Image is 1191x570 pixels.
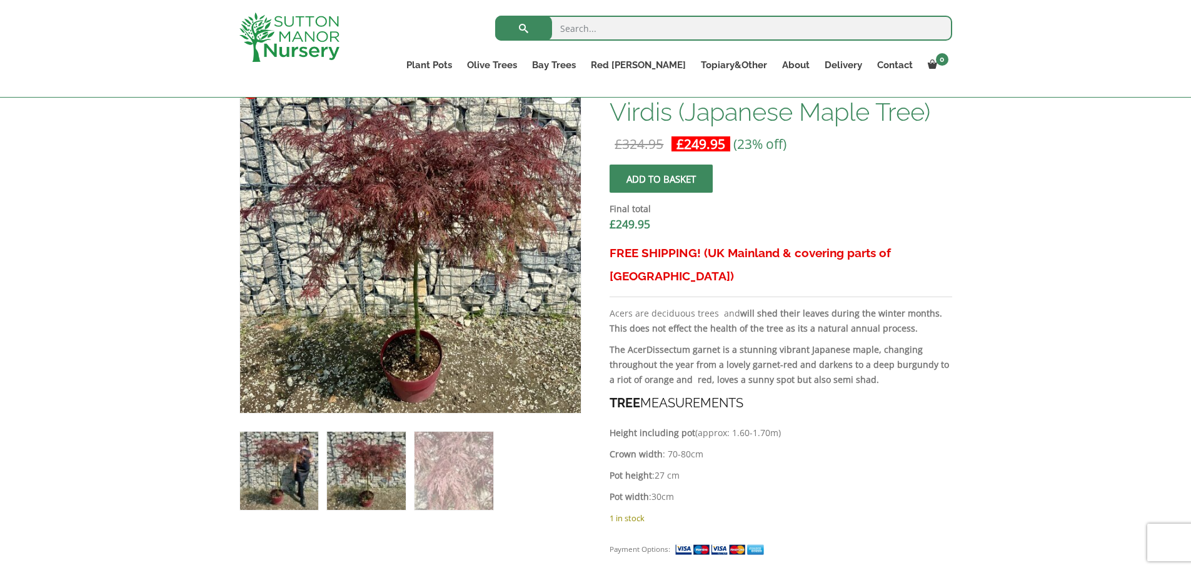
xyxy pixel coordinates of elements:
img: Acer Palmatum Dissectum Virdis (Japanese Maple Tree) - Image 2 [327,432,405,510]
span: £ [676,135,684,153]
img: payment supported [675,543,768,556]
bdi: 324.95 [615,135,663,153]
a: Plant Pots [399,56,460,74]
b: will shed their leaves during the winter months. This does not effect the health of the tree as i... [610,307,942,334]
h1: Acer Palmatum Dissectum Virdis (Japanese Maple Tree) [610,73,952,125]
a: Red [PERSON_NAME] [583,56,693,74]
span: £ [610,216,616,232]
strong: Pot height [610,469,652,481]
a: About [775,56,817,74]
bdi: 249.95 [676,135,725,153]
span: (23% off) [733,135,786,153]
span: 0 [936,53,948,66]
p: (approx: 1.60-1.70m) [610,425,952,440]
input: Search... [495,16,952,41]
a: Topiary&Other [693,56,775,74]
a: Contact [870,56,920,74]
p: 1 in stock [610,511,952,526]
small: Payment Options: [610,544,670,554]
strong: Height including pot [610,427,695,439]
dt: Final total [610,201,952,216]
strong: Pot width [610,491,649,502]
p: :27 cm [610,468,952,483]
span: £ [615,135,622,153]
h4: MEASUREMENTS [610,394,952,413]
h3: FREE SHIPPING! (UK Mainland & covering parts of [GEOGRAPHIC_DATA]) [610,242,952,288]
strong: Crown width [610,448,663,460]
img: logo [239,13,339,62]
p: :30cm [610,489,952,504]
a: Bay Trees [525,56,583,74]
img: Acer Palmatum Dissectum Virdis (Japanese Maple Tree) [240,432,318,510]
a: Olive Trees [460,56,525,74]
a: Delivery [817,56,870,74]
img: Acer Palmatum Dissectum Virdis (Japanese Maple Tree) - Image 3 [415,432,493,510]
bdi: 249.95 [610,216,650,232]
p: Acers are deciduous trees and [610,306,952,336]
p: : 70-80cm [610,447,952,462]
button: Add to basket [610,165,713,193]
strong: The Acer [610,344,646,355]
a: 0 [920,56,952,74]
strong: TREE [610,395,640,410]
b: Dissectum garnet is a stunning vibrant Japanese maple, changing throughout the year from a lovely... [610,344,949,385]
